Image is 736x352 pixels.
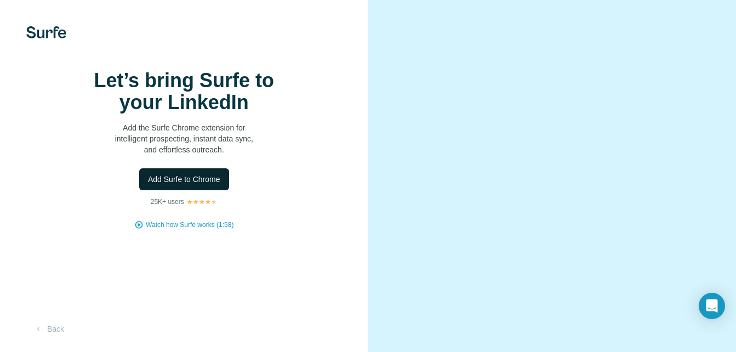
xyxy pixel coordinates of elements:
h1: Let’s bring Surfe to your LinkedIn [75,70,294,113]
div: Open Intercom Messenger [699,293,725,319]
img: Surfe's logo [26,26,66,38]
p: Add the Surfe Chrome extension for intelligent prospecting, instant data sync, and effortless out... [75,122,294,155]
p: 25K+ users [151,197,184,207]
button: Watch how Surfe works (1:58) [146,220,233,230]
button: Add Surfe to Chrome [139,168,229,190]
img: Rating Stars [186,198,218,205]
span: Add Surfe to Chrome [148,174,220,185]
button: Back [26,319,72,339]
